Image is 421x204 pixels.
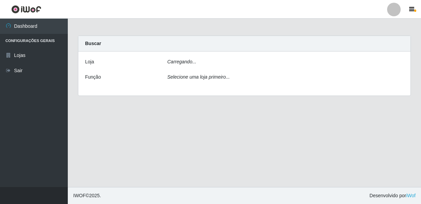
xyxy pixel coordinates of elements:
[85,74,101,81] label: Função
[167,59,197,64] i: Carregando...
[406,193,416,198] a: iWof
[369,192,416,199] span: Desenvolvido por
[73,192,101,199] span: © 2025 .
[73,193,86,198] span: IWOF
[11,5,41,14] img: CoreUI Logo
[167,74,230,80] i: Selecione uma loja primeiro...
[85,41,101,46] strong: Buscar
[85,58,94,65] label: Loja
